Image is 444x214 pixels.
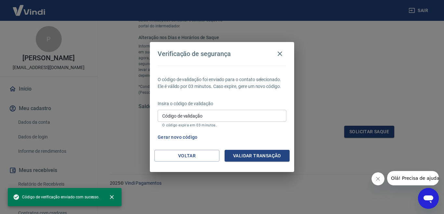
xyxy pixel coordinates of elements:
iframe: Mensagem da empresa [387,171,439,185]
iframe: Botão para abrir a janela de mensagens [418,188,439,209]
span: Olá! Precisa de ajuda? [4,5,55,10]
button: Voltar [154,150,219,162]
iframe: Fechar mensagem [372,172,385,185]
span: Código de verificação enviado com sucesso. [13,194,99,200]
button: Gerar novo código [155,131,200,143]
p: O código de validação foi enviado para o contato selecionado. Ele é válido por 03 minutos. Caso e... [158,76,286,90]
button: Validar transação [225,150,290,162]
button: close [105,190,119,204]
h4: Verificação de segurança [158,50,231,58]
p: O código expira em 03 minutos. [162,123,282,127]
p: Insira o código de validação [158,100,286,107]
